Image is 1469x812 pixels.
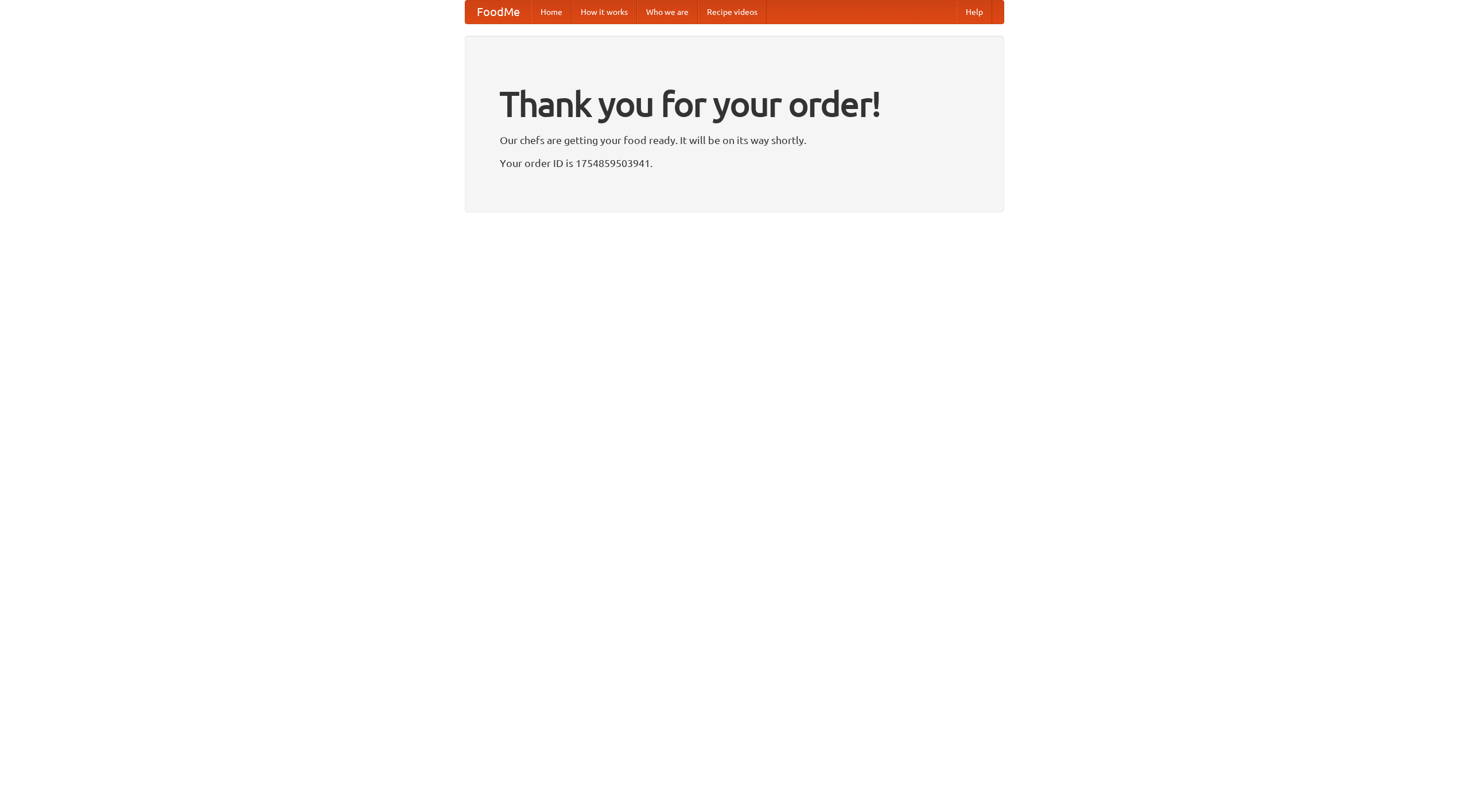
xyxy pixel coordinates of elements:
h1: Thank you for your order! [500,76,969,131]
p: Your order ID is 1754859503941. [500,154,969,172]
a: How it works [572,1,637,24]
a: Who we are [637,1,698,24]
p: Our chefs are getting your food ready. It will be on its way shortly. [500,131,969,149]
a: Recipe videos [698,1,767,24]
a: FoodMe [465,1,531,24]
a: Help [957,1,992,24]
a: Home [531,1,572,24]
